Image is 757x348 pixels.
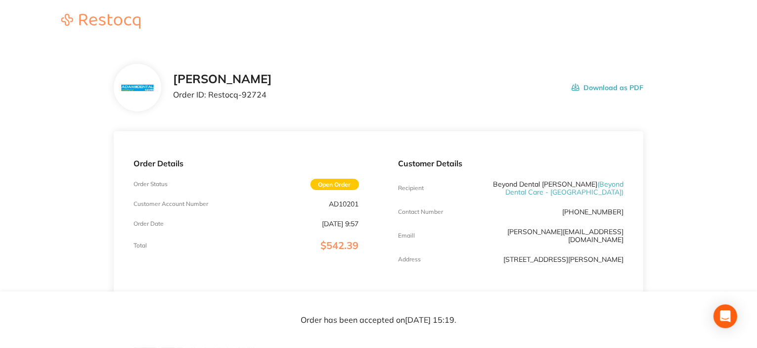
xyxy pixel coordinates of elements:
a: Restocq logo [51,14,150,30]
p: Customer Account Number [134,200,208,207]
img: N3hiYW42Mg [121,85,153,91]
img: Restocq logo [51,14,150,29]
p: Total [134,242,147,249]
p: Address [399,256,421,263]
p: Customer Details [399,159,624,168]
p: [STREET_ADDRESS][PERSON_NAME] [503,255,623,263]
p: Emaill [399,232,415,239]
p: AD10201 [329,200,359,208]
span: Open Order [311,179,359,190]
a: [PERSON_NAME][EMAIL_ADDRESS][DOMAIN_NAME] [507,227,623,244]
h2: [PERSON_NAME] [173,72,272,86]
div: Open Intercom Messenger [713,304,737,328]
p: Order Details [134,159,359,168]
p: Beyond Dental [PERSON_NAME] [473,180,623,196]
p: [PHONE_NUMBER] [562,208,623,216]
span: ( Beyond Dental Care - [GEOGRAPHIC_DATA] ) [505,180,623,197]
p: Contact Number [399,208,444,215]
p: Order has been accepted on [DATE] 15:19 . [301,315,456,324]
button: Download as PDF [572,72,643,103]
p: Order Status [134,181,168,188]
p: Order ID: Restocq- 92724 [173,90,272,99]
p: [DATE] 9:57 [322,220,359,228]
span: $542.39 [321,239,359,251]
p: Recipient [399,185,424,192]
p: Order Date [134,220,164,227]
